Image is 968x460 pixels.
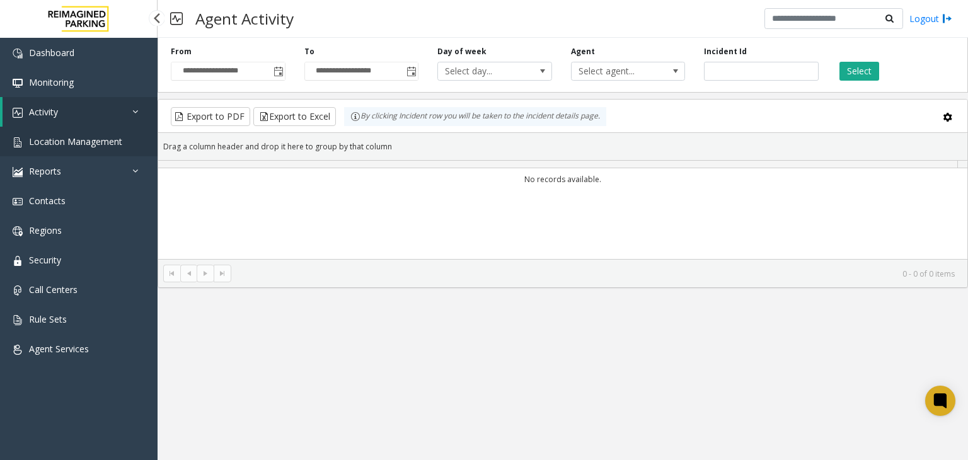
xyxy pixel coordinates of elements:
[13,345,23,355] img: 'icon'
[29,224,62,236] span: Regions
[29,47,74,59] span: Dashboard
[171,107,250,126] button: Export to PDF
[13,197,23,207] img: 'icon'
[158,135,967,158] div: Drag a column header and drop it here to group by that column
[437,46,487,57] label: Day of week
[29,284,78,296] span: Call Centers
[189,3,300,34] h3: Agent Activity
[438,62,529,80] span: Select day...
[404,62,418,80] span: Toggle popup
[29,135,122,147] span: Location Management
[344,107,606,126] div: By clicking Incident row you will be taken to the incident details page.
[29,254,61,266] span: Security
[13,226,23,236] img: 'icon'
[29,165,61,177] span: Reports
[13,315,23,325] img: 'icon'
[253,107,336,126] button: Export to Excel
[13,256,23,266] img: 'icon'
[571,46,595,57] label: Agent
[839,62,879,81] button: Select
[13,137,23,147] img: 'icon'
[29,76,74,88] span: Monitoring
[909,12,952,25] a: Logout
[271,62,285,80] span: Toggle popup
[29,195,66,207] span: Contacts
[170,3,183,34] img: pageIcon
[704,46,747,57] label: Incident Id
[13,78,23,88] img: 'icon'
[571,62,686,81] span: NO DATA FOUND
[13,49,23,59] img: 'icon'
[13,167,23,177] img: 'icon'
[3,97,158,127] a: Activity
[13,108,23,118] img: 'icon'
[29,106,58,118] span: Activity
[572,62,662,80] span: Select agent...
[171,46,192,57] label: From
[350,112,360,122] img: infoIcon.svg
[13,285,23,296] img: 'icon'
[158,168,967,190] td: No records available.
[29,313,67,325] span: Rule Sets
[304,46,314,57] label: To
[29,343,89,355] span: Agent Services
[158,161,967,259] div: Data table
[942,12,952,25] img: logout
[239,268,955,279] kendo-pager-info: 0 - 0 of 0 items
